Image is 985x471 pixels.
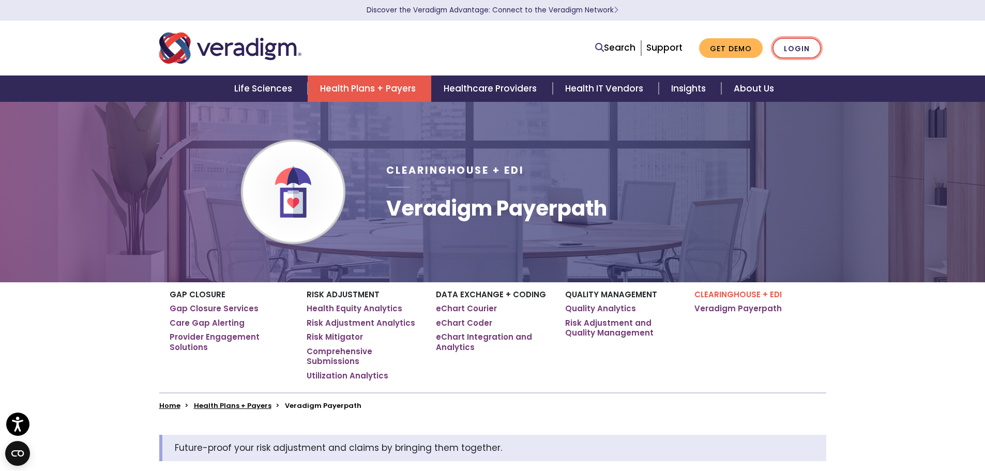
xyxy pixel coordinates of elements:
[367,5,618,15] a: Discover the Veradigm Advantage: Connect to the Veradigm NetworkLearn More
[436,318,492,328] a: eChart Coder
[5,441,30,466] button: Open CMP widget
[646,41,683,54] a: Support
[194,401,271,411] a: Health Plans + Payers
[694,303,782,314] a: Veradigm Payerpath
[595,41,635,55] a: Search
[386,163,524,177] span: Clearinghouse + EDI
[721,75,786,102] a: About Us
[307,371,388,381] a: Utilization Analytics
[699,38,763,58] a: Get Demo
[222,75,308,102] a: Life Sciences
[553,75,659,102] a: Health IT Vendors
[565,303,636,314] a: Quality Analytics
[436,303,497,314] a: eChart Courier
[307,318,415,328] a: Risk Adjustment Analytics
[175,442,502,454] span: Future-proof your risk adjustment and claims by bringing them together.
[159,401,180,411] a: Home
[170,303,259,314] a: Gap Closure Services
[614,5,618,15] span: Learn More
[659,75,721,102] a: Insights
[431,75,552,102] a: Healthcare Providers
[159,31,301,65] img: Veradigm logo
[386,196,607,221] h1: Veradigm Payerpath
[170,318,245,328] a: Care Gap Alerting
[307,346,420,367] a: Comprehensive Submissions
[565,318,679,338] a: Risk Adjustment and Quality Management
[772,38,821,59] a: Login
[308,75,431,102] a: Health Plans + Payers
[436,332,550,352] a: eChart Integration and Analytics
[170,332,291,352] a: Provider Engagement Solutions
[307,332,363,342] a: Risk Mitigator
[307,303,402,314] a: Health Equity Analytics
